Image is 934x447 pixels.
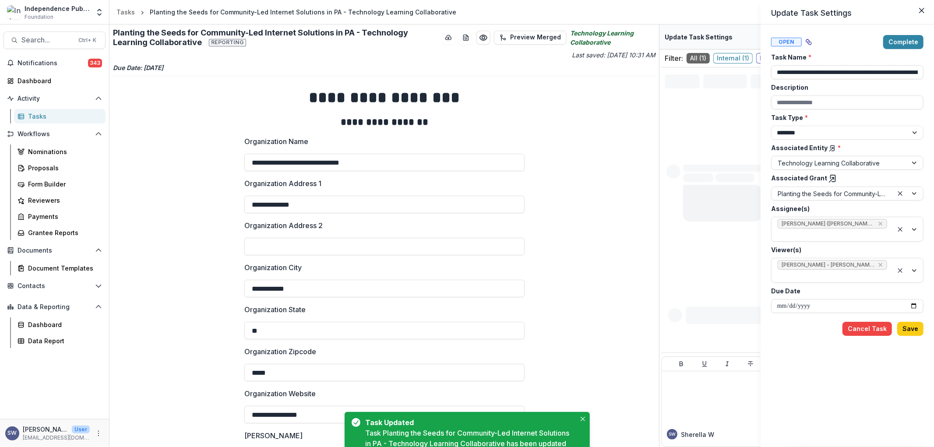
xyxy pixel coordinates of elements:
[802,35,816,49] button: View dependent tasks
[915,4,929,18] button: Close
[771,286,918,296] label: Due Date
[782,262,874,268] span: [PERSON_NAME] - [PERSON_NAME][EMAIL_ADDRESS][DOMAIN_NAME]
[782,221,874,227] span: [PERSON_NAME] ([PERSON_NAME][EMAIL_ADDRESS][PERSON_NAME][DOMAIN_NAME])
[895,188,906,199] div: Clear selected options
[842,322,892,336] button: Cancel Task
[877,219,884,228] div: Remove Kate Rivera (kate.rivera@tlcphilly.org)
[877,260,884,269] div: Remove Sherella Williams - sherella@independencemedia.org
[895,265,906,276] div: Clear selected options
[771,245,918,254] label: Viewer(s)
[771,83,918,92] label: Description
[366,417,572,428] div: Task Updated
[771,173,918,183] label: Associated Grant
[895,224,906,235] div: Clear selected options
[897,322,923,336] button: Save
[771,53,918,62] label: Task Name
[771,113,918,122] label: Task Type
[883,35,923,49] button: Complete
[771,143,918,152] label: Associated Entity
[771,38,802,46] span: Open
[771,204,918,213] label: Assignee(s)
[578,414,588,424] button: Close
